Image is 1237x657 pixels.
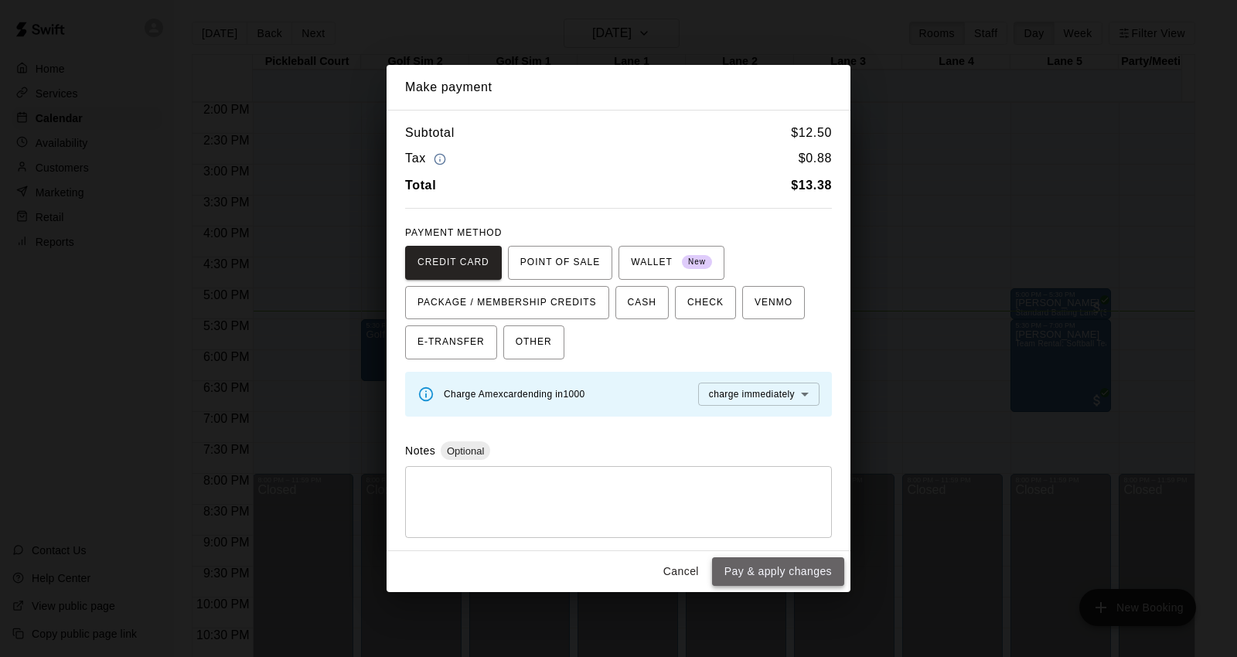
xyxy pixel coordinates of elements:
span: charge immediately [709,389,795,400]
span: New [682,252,712,273]
label: Notes [405,444,435,457]
span: OTHER [516,330,552,355]
b: Total [405,179,436,192]
span: CASH [628,291,656,315]
h2: Make payment [387,65,850,110]
span: WALLET [631,250,712,275]
button: WALLET New [618,246,724,280]
h6: Subtotal [405,123,455,143]
button: CREDIT CARD [405,246,502,280]
span: Charge Amex card ending in 1000 [444,389,585,400]
span: E-TRANSFER [417,330,485,355]
h6: Tax [405,148,450,169]
span: PACKAGE / MEMBERSHIP CREDITS [417,291,597,315]
b: $ 13.38 [791,179,832,192]
span: CREDIT CARD [417,250,489,275]
button: CASH [615,286,669,320]
button: PACKAGE / MEMBERSHIP CREDITS [405,286,609,320]
span: PAYMENT METHOD [405,227,502,238]
button: OTHER [503,325,564,359]
button: Cancel [656,557,706,586]
span: CHECK [687,291,724,315]
button: VENMO [742,286,805,320]
h6: $ 12.50 [791,123,832,143]
button: CHECK [675,286,736,320]
span: POINT OF SALE [520,250,600,275]
span: Optional [441,445,490,457]
span: VENMO [755,291,792,315]
button: E-TRANSFER [405,325,497,359]
button: Pay & apply changes [712,557,844,586]
h6: $ 0.88 [799,148,832,169]
button: POINT OF SALE [508,246,612,280]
